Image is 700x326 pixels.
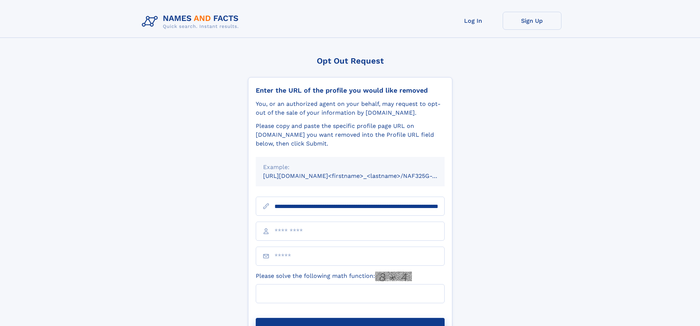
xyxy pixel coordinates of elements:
[256,122,445,148] div: Please copy and paste the specific profile page URL on [DOMAIN_NAME] you want removed into the Pr...
[139,12,245,32] img: Logo Names and Facts
[248,56,452,65] div: Opt Out Request
[256,86,445,94] div: Enter the URL of the profile you would like removed
[444,12,503,30] a: Log In
[263,163,437,172] div: Example:
[256,100,445,117] div: You, or an authorized agent on your behalf, may request to opt-out of the sale of your informatio...
[263,172,459,179] small: [URL][DOMAIN_NAME]<firstname>_<lastname>/NAF325G-xxxxxxxx
[256,272,412,281] label: Please solve the following math function:
[503,12,561,30] a: Sign Up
